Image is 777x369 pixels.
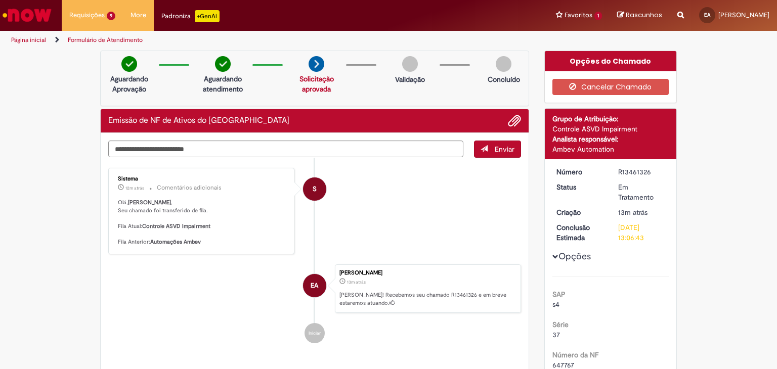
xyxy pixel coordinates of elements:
[496,56,511,72] img: img-circle-grey.png
[508,114,521,127] button: Adicionar anexos
[161,10,220,22] div: Padroniza
[108,264,521,313] li: EDUARDO ARAUJO
[107,12,115,20] span: 9
[121,56,137,72] img: check-circle-green.png
[545,51,677,71] div: Opções do Chamado
[125,185,144,191] time: 29/08/2025 10:06:45
[618,207,665,217] div: 29/08/2025 10:06:39
[303,177,326,201] div: System
[549,207,611,217] dt: Criação
[552,300,559,309] span: s4
[215,56,231,72] img: check-circle-green.png
[395,74,425,84] p: Validação
[311,273,318,298] span: EA
[488,74,520,84] p: Concluído
[128,199,171,206] b: [PERSON_NAME]
[495,145,514,154] span: Enviar
[125,185,144,191] span: 12m atrás
[118,199,286,246] p: Olá, , Seu chamado foi transferido de fila. Fila Atual: Fila Anterior:
[299,74,334,94] a: Solicitação aprovada
[69,10,105,20] span: Requisições
[68,36,143,44] a: Formulário de Atendimento
[108,158,521,353] ul: Histórico de tíquete
[704,12,710,18] span: EA
[549,182,611,192] dt: Status
[198,74,247,94] p: Aguardando atendimento
[549,222,611,243] dt: Conclusão Estimada
[718,11,769,19] span: [PERSON_NAME]
[108,141,463,158] textarea: Digite sua mensagem aqui...
[552,144,669,154] div: Ambev Automation
[118,176,286,182] div: Sistema
[150,238,201,246] b: Automações Ambev
[339,270,515,276] div: [PERSON_NAME]
[618,182,665,202] div: Em Tratamento
[552,350,598,359] b: Número da NF
[618,222,665,243] div: [DATE] 13:06:43
[313,177,317,201] span: S
[195,10,220,22] p: +GenAi
[142,222,210,230] b: Controle ASVD Impairment
[552,79,669,95] button: Cancelar Chamado
[618,167,665,177] div: R13461326
[11,36,46,44] a: Página inicial
[1,5,53,25] img: ServiceNow
[626,10,662,20] span: Rascunhos
[347,279,366,285] span: 13m atrás
[157,183,222,192] small: Comentários adicionais
[474,141,521,158] button: Enviar
[347,279,366,285] time: 29/08/2025 10:06:39
[552,134,669,144] div: Analista responsável:
[552,320,569,329] b: Série
[618,208,647,217] span: 13m atrás
[339,291,515,307] p: [PERSON_NAME]! Recebemos seu chamado R13461326 e em breve estaremos atuando.
[402,56,418,72] img: img-circle-grey.png
[131,10,146,20] span: More
[108,116,289,125] h2: Emissão de NF de Ativos do ASVD Histórico de tíquete
[549,167,611,177] dt: Número
[618,208,647,217] time: 29/08/2025 10:06:39
[552,124,669,134] div: Controle ASVD Impairment
[594,12,602,20] span: 1
[552,290,566,299] b: SAP
[552,114,669,124] div: Grupo de Atribuição:
[617,11,662,20] a: Rascunhos
[303,274,326,297] div: EDUARDO ARAUJO
[565,10,592,20] span: Favoritos
[105,74,154,94] p: Aguardando Aprovação
[309,56,324,72] img: arrow-next.png
[8,31,510,50] ul: Trilhas de página
[552,330,560,339] span: 37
